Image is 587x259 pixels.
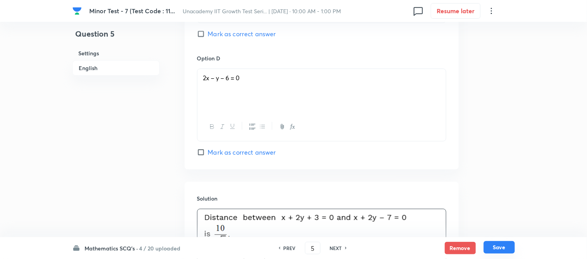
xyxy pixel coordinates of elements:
a: Company Logo [72,6,83,16]
span: Minor Test - 7 (Test Code : 11... [89,7,175,15]
h6: English [72,60,160,76]
h6: NEXT [330,245,342,252]
h4: Question 5 [72,28,160,46]
h6: Solution [197,194,446,203]
span: Mark as correct answer [208,148,276,157]
h6: Mathematics SCQ's · [85,244,138,252]
h6: Settings [72,46,160,60]
h6: 4 / 20 uploaded [139,244,181,252]
h6: PREV [284,245,296,252]
button: Save [484,241,515,254]
button: Remove [445,242,476,254]
button: Resume later [431,3,481,19]
img: Company Logo [72,6,82,16]
span: 2x – y – 6 = 0 [203,74,240,82]
h6: Option D [197,54,446,62]
span: Unacademy IIT Growth Test Seri... | [DATE] · 10:00 AM - 1:00 PM [183,7,341,15]
span: Mark as correct answer [208,29,276,39]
